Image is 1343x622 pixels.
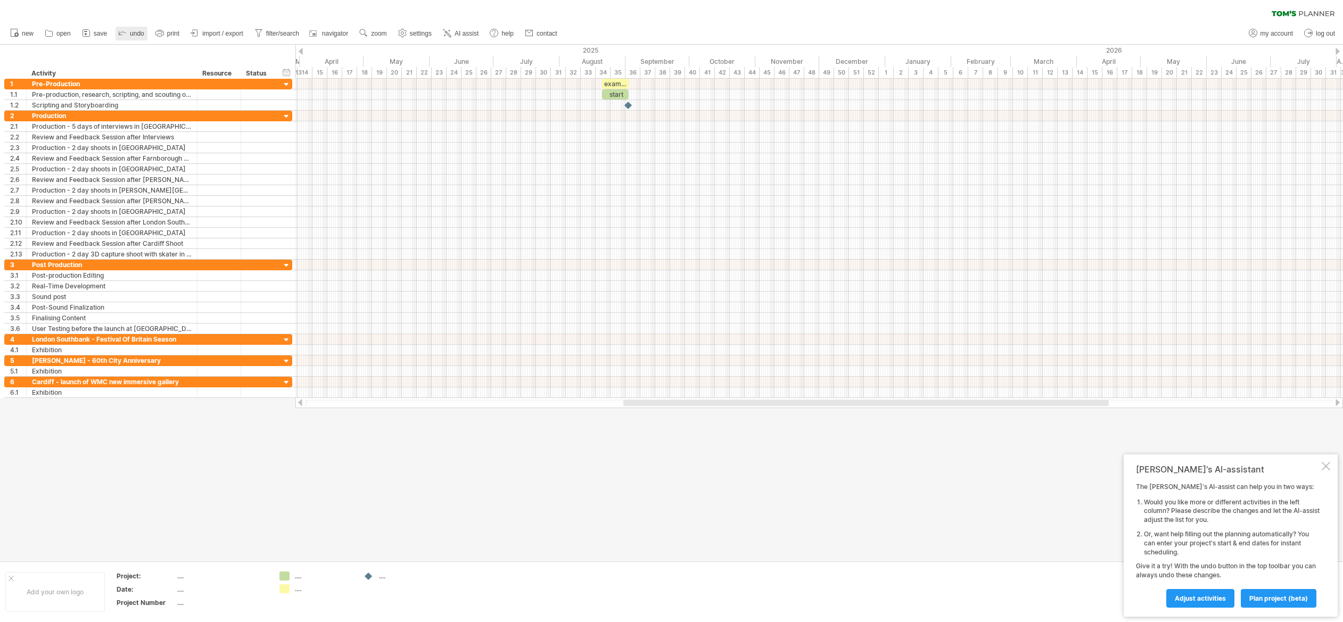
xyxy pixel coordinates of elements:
[32,324,192,334] div: User Testing before the launch at [GEOGRAPHIC_DATA]
[775,67,789,78] div: 46
[487,27,517,40] a: help
[1162,67,1177,78] div: 20
[493,56,559,67] div: July 2025
[32,334,192,344] div: London Southbank - Festival Of Britain Season
[655,67,670,78] div: 38
[10,79,26,89] div: 1
[10,334,26,344] div: 4
[1011,56,1077,67] div: March 2026
[581,67,596,78] div: 33
[379,571,437,580] div: ....
[32,355,192,366] div: [PERSON_NAME] - 60th City Anniversary
[410,30,432,37] span: settings
[10,217,26,227] div: 2.10
[566,67,581,78] div: 32
[32,313,192,323] div: Finalising Content
[10,132,26,142] div: 2.2
[202,30,243,37] span: import / export
[1058,67,1073,78] div: 13
[295,584,353,593] div: ....
[879,67,894,78] div: 1
[1177,67,1192,78] div: 21
[10,302,26,312] div: 3.4
[32,100,192,110] div: Scripting and Storyboarding
[387,67,402,78] div: 20
[32,111,192,121] div: Production
[32,121,192,131] div: Production - 5 days of interviews in [GEOGRAPHIC_DATA]
[32,164,192,174] div: Production - 2 day shoots in [GEOGRAPHIC_DATA]
[10,89,26,99] div: 1.1
[32,185,192,195] div: Production - 2 day shoots in [PERSON_NAME][GEOGRAPHIC_DATA]
[10,206,26,217] div: 2.9
[430,56,493,67] div: June 2025
[357,67,372,78] div: 18
[1175,594,1226,602] span: Adjust activities
[951,56,1011,67] div: February 2026
[371,30,386,37] span: zoom
[1326,67,1341,78] div: 31
[10,249,26,259] div: 2.13
[894,67,909,78] div: 2
[364,56,430,67] div: May 2025
[7,27,37,40] a: new
[1266,67,1281,78] div: 27
[924,67,938,78] div: 4
[596,67,611,78] div: 34
[909,67,924,78] div: 3
[1246,27,1296,40] a: my account
[625,67,640,78] div: 36
[32,377,192,387] div: Cardiff - launch of WMC new immersive gallery
[447,67,462,78] div: 24
[640,67,655,78] div: 37
[252,27,302,40] a: filter/search
[56,30,71,37] span: open
[116,27,147,40] a: undo
[298,67,312,78] div: 14
[94,30,107,37] span: save
[1166,589,1234,608] a: Adjust activities
[308,27,351,40] a: navigator
[32,153,192,163] div: Review and Feedback Session after Farnborough Shoot
[312,67,327,78] div: 15
[357,27,390,40] a: zoom
[804,67,819,78] div: 48
[789,67,804,78] div: 47
[819,56,885,67] div: December 2025
[10,175,26,185] div: 2.6
[32,206,192,217] div: Production - 2 day shoots in [GEOGRAPHIC_DATA]
[602,79,629,89] div: example time blocks:
[32,238,192,248] div: Review and Feedback Session after Cardiff Shoot
[10,281,26,291] div: 3.2
[1028,67,1043,78] div: 11
[32,281,192,291] div: Real-Time Development
[849,67,864,78] div: 51
[1117,67,1132,78] div: 17
[1237,67,1251,78] div: 25
[521,67,536,78] div: 29
[10,100,26,110] div: 1.2
[1136,464,1320,475] div: [PERSON_NAME]'s AI-assistant
[551,67,566,78] div: 31
[117,598,175,607] div: Project Number
[417,67,432,78] div: 22
[745,67,760,78] div: 44
[10,345,26,355] div: 4.1
[10,196,26,206] div: 2.8
[1301,27,1338,40] a: log out
[246,68,269,79] div: Status
[79,27,110,40] a: save
[396,27,435,40] a: settings
[322,30,348,37] span: navigator
[1316,30,1335,37] span: log out
[1251,67,1266,78] div: 26
[611,67,625,78] div: 35
[32,249,192,259] div: Production - 2 day 3D capture shoot with skater in studio in [GEOGRAPHIC_DATA]
[10,238,26,248] div: 2.12
[432,67,447,78] div: 23
[834,67,849,78] div: 50
[537,30,557,37] span: contact
[10,366,26,376] div: 5.1
[559,56,625,67] div: August 2025
[700,67,715,78] div: 41
[202,68,235,79] div: Resource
